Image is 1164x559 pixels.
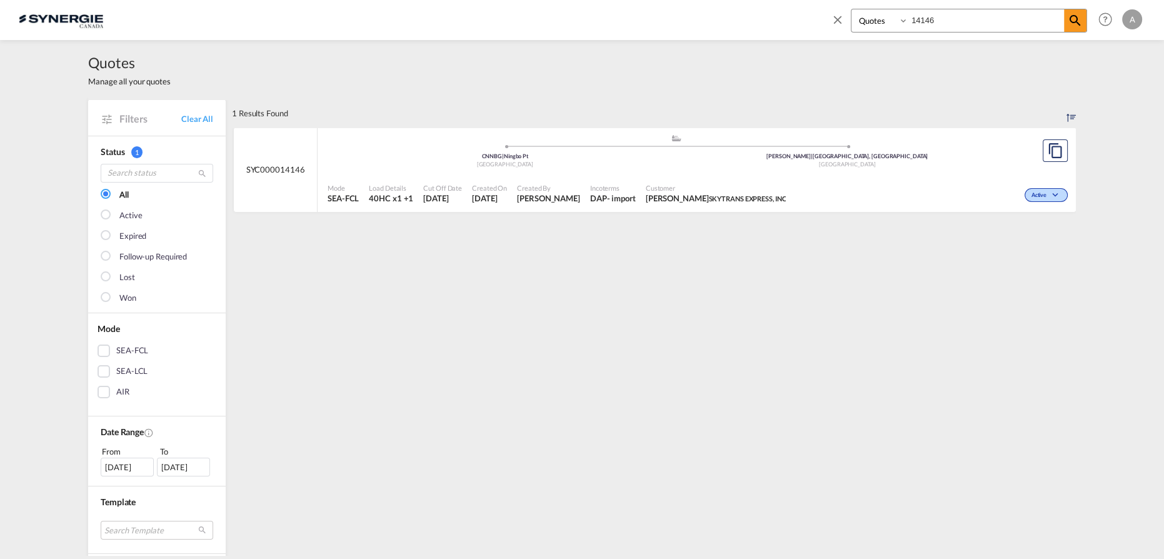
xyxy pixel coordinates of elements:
[234,128,1076,213] div: SYC000014146 assets/icons/custom/ship-fill.svgassets/icons/custom/roll-o-plane.svgOriginNingbo Pt...
[119,251,187,263] div: Follow-up Required
[811,153,813,159] span: |
[646,183,786,193] span: Customer
[88,76,171,87] span: Manage all your quotes
[101,146,213,158] div: Status 1
[116,386,129,398] div: AIR
[517,183,580,193] span: Created By
[119,209,142,222] div: Active
[119,271,135,284] div: Lost
[590,183,636,193] span: Incoterms
[119,292,136,305] div: Won
[246,164,305,175] span: SYC000014146
[590,193,607,204] div: DAP
[423,183,462,193] span: Cut Off Date
[198,169,207,178] md-icon: icon-magnify
[159,445,214,458] div: To
[19,6,103,34] img: 1f56c880d42311ef80fc7dca854c8e59.png
[369,183,413,193] span: Load Details
[101,426,144,437] span: Date Range
[119,112,181,126] span: Filters
[101,445,156,458] div: From
[98,323,120,334] span: Mode
[831,13,845,26] md-icon: icon-close
[101,458,154,476] div: [DATE]
[472,193,507,204] span: 18 Aug 2025
[472,183,507,193] span: Created On
[669,135,684,141] md-icon: assets/icons/custom/ship-fill.svg
[369,193,413,204] span: 40HC x 1 , 40GP x 1
[101,496,136,507] span: Template
[1048,143,1063,158] md-icon: assets/icons/custom/copyQuote.svg
[908,9,1064,31] input: Enter Quotation Number
[1122,9,1142,29] div: A
[98,365,216,378] md-checkbox: SEA-LCL
[423,193,462,204] span: 18 Aug 2025
[1043,139,1068,162] button: Copy Quote
[119,189,129,201] div: All
[232,99,288,127] div: 1 Results Found
[590,193,636,204] div: DAP import
[101,146,124,157] span: Status
[1064,9,1086,32] span: icon-magnify
[1025,188,1068,202] div: Change Status Here
[819,161,875,168] span: [GEOGRAPHIC_DATA]
[766,153,928,159] span: [PERSON_NAME] [GEOGRAPHIC_DATA], [GEOGRAPHIC_DATA]
[328,183,359,193] span: Mode
[831,9,851,39] span: icon-close
[116,345,148,357] div: SEA-FCL
[1066,99,1076,127] div: Sort by: Created On
[328,193,359,204] span: SEA-FCL
[502,153,504,159] span: |
[116,365,148,378] div: SEA-LCL
[646,193,786,204] span: Rocky Cheng SKYTRANS EXPRESS, INC
[1095,9,1122,31] div: Help
[181,113,213,124] a: Clear All
[88,53,171,73] span: Quotes
[1050,192,1065,199] md-icon: icon-chevron-down
[1068,13,1083,28] md-icon: icon-magnify
[157,458,210,476] div: [DATE]
[517,193,580,204] span: Adriana Groposila
[1031,191,1050,200] span: Active
[119,230,146,243] div: Expired
[1095,9,1116,30] span: Help
[98,386,216,398] md-checkbox: AIR
[101,164,213,183] input: Search status
[481,153,528,159] span: CNNBG Ningbo Pt
[607,193,636,204] div: - import
[98,345,216,357] md-checkbox: SEA-FCL
[477,161,533,168] span: [GEOGRAPHIC_DATA]
[101,445,213,476] span: From To [DATE][DATE]
[131,146,143,158] span: 1
[708,194,786,203] span: SKYTRANS EXPRESS, INC
[144,428,154,438] md-icon: Created On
